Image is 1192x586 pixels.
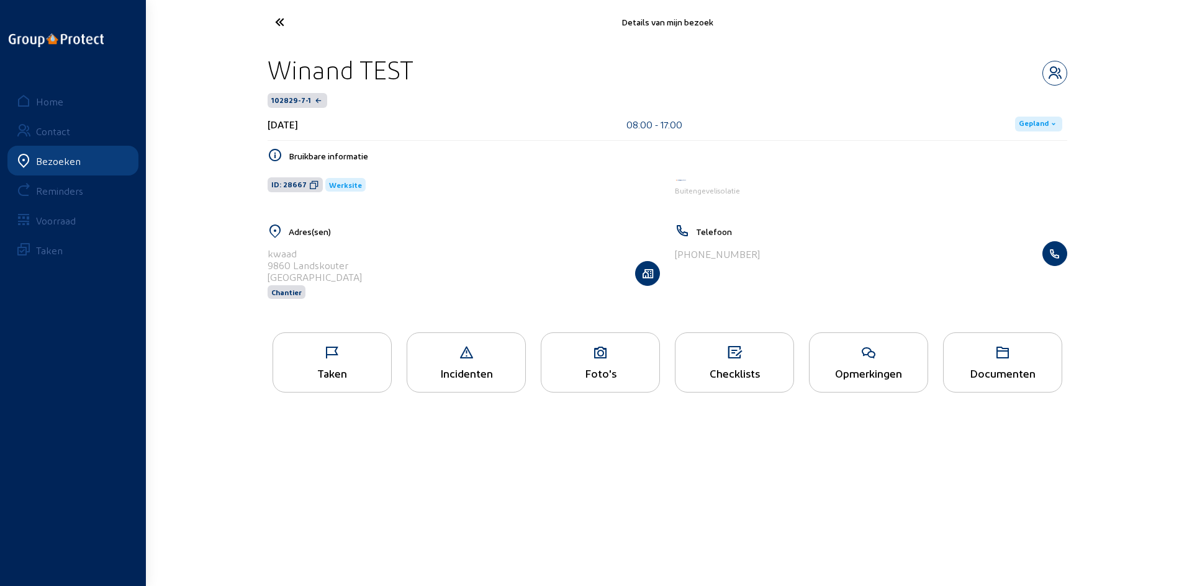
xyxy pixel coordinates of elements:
div: Details van mijn bezoek [394,17,941,27]
h5: Telefoon [696,226,1067,237]
span: Chantier [271,288,302,296]
div: 9860 Landskouter [268,259,362,271]
div: Winand TEST [268,54,413,86]
a: Contact [7,116,138,146]
h5: Bruikbare informatie [289,151,1067,161]
div: 08:00 - 17:00 [626,118,682,130]
div: Opmerkingen [810,366,928,380]
span: Gepland [1019,119,1049,129]
div: Reminders [36,185,83,197]
div: Home [36,95,63,107]
span: ID: 28667 [271,180,307,190]
div: Checklists [675,366,793,380]
div: Incidenten [407,366,525,380]
div: [DATE] [268,118,298,130]
div: Contact [36,125,70,137]
div: Taken [36,244,63,256]
span: 102829-7-1 [271,95,311,105]
span: Buitengevelisolatie [675,186,740,195]
a: Reminders [7,175,138,205]
img: Iso Protect [675,179,687,182]
h5: Adres(sen) [289,226,660,237]
div: [GEOGRAPHIC_DATA] [268,271,362,283]
span: Werksite [329,180,362,189]
a: Taken [7,235,138,265]
div: Foto's [541,366,659,380]
div: [PHONE_NUMBER] [675,248,760,260]
div: Bezoeken [36,155,81,167]
div: Documenten [944,366,1062,380]
div: Taken [273,366,391,380]
a: Voorraad [7,205,138,235]
img: logo-oneline.png [9,33,104,47]
div: Voorraad [36,215,76,226]
a: Home [7,86,138,116]
a: Bezoeken [7,146,138,175]
div: kwaad [268,247,362,259]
